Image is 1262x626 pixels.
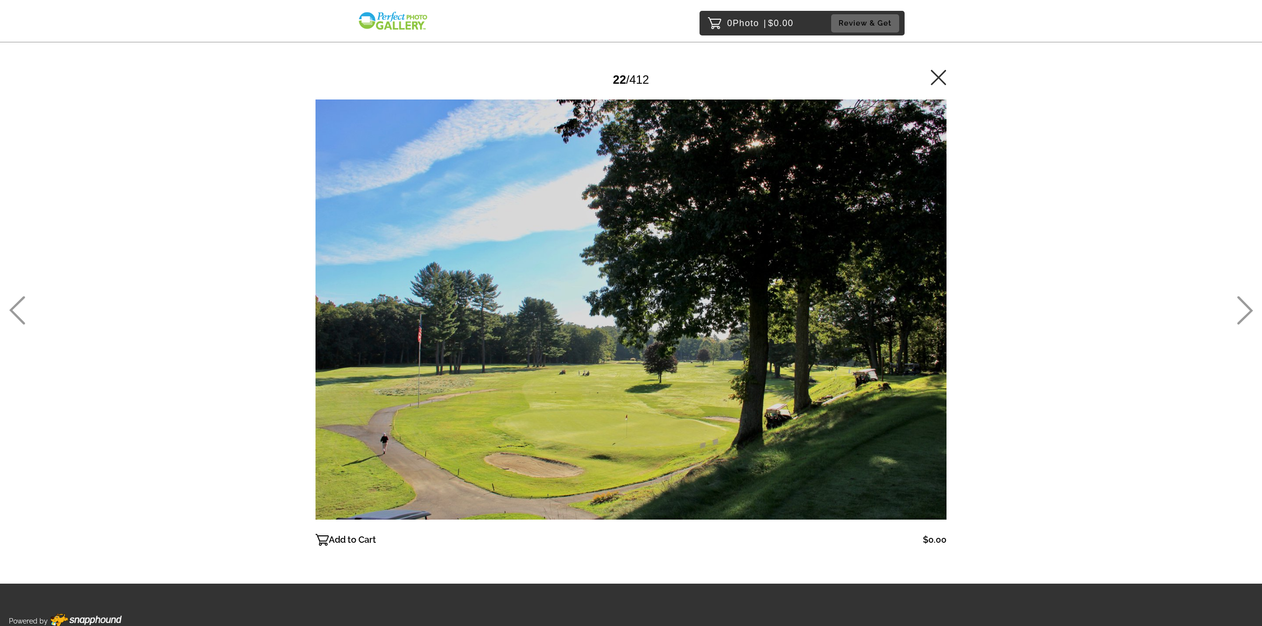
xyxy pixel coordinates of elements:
[329,532,376,548] p: Add to Cart
[831,14,899,33] button: Review & Get
[727,15,794,31] p: 0 $0.00
[613,69,649,90] div: /
[831,14,902,33] a: Review & Get
[357,11,428,31] img: Snapphound Logo
[923,532,946,548] p: $0.00
[733,15,759,31] span: Photo
[613,73,626,86] span: 22
[764,18,767,28] span: |
[630,73,649,86] span: 412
